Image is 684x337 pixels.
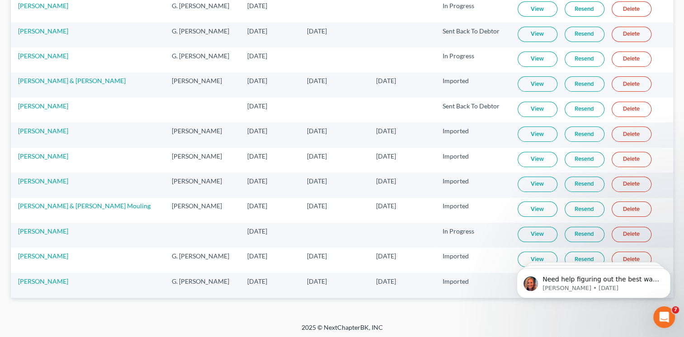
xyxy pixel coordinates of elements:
span: [DATE] [376,202,396,210]
td: Imported [435,248,510,272]
a: [PERSON_NAME] [18,152,68,160]
span: [DATE] [247,77,267,84]
a: View [518,201,557,217]
td: [PERSON_NAME] [165,148,240,173]
a: Resend [565,227,604,242]
a: [PERSON_NAME] [18,127,68,135]
a: Delete [612,201,651,217]
a: Resend [565,152,604,167]
a: View [518,177,557,192]
a: [PERSON_NAME] [18,227,68,235]
span: [DATE] [307,202,327,210]
td: Imported [435,273,510,298]
a: Delete [612,177,651,192]
span: 7 [672,306,679,314]
span: [DATE] [247,177,267,185]
span: [DATE] [307,177,327,185]
td: Imported [435,173,510,197]
a: [PERSON_NAME] [18,2,68,9]
span: [DATE] [247,27,267,35]
td: [PERSON_NAME] [165,173,240,197]
td: G. [PERSON_NAME] [165,248,240,272]
a: View [518,126,557,142]
td: [PERSON_NAME] [165,198,240,223]
span: [DATE] [247,2,267,9]
a: [PERSON_NAME] [18,52,68,60]
span: [DATE] [247,102,267,110]
span: [DATE] [307,27,327,35]
a: Delete [612,152,651,167]
a: View [518,1,557,17]
a: View [518,51,557,67]
span: [DATE] [376,177,396,185]
td: Imported [435,198,510,223]
td: [PERSON_NAME] [165,122,240,147]
span: [DATE] [247,127,267,135]
a: [PERSON_NAME] [18,102,68,110]
span: [DATE] [247,277,267,285]
a: [PERSON_NAME] [18,252,68,260]
span: [DATE] [376,252,396,260]
a: View [518,76,557,92]
td: Sent Back To Debtor [435,23,510,47]
span: [DATE] [376,277,396,285]
a: Resend [565,27,604,42]
span: [DATE] [307,127,327,135]
span: [DATE] [376,127,396,135]
a: Delete [612,76,651,92]
a: Resend [565,126,604,142]
a: Delete [612,126,651,142]
a: View [518,152,557,167]
td: G. [PERSON_NAME] [165,47,240,72]
span: [DATE] [307,277,327,285]
span: [DATE] [247,152,267,160]
td: In Progress [435,223,510,248]
a: View [518,102,557,117]
a: Delete [612,51,651,67]
iframe: Intercom live chat [653,306,675,328]
a: [PERSON_NAME] [18,177,68,185]
td: G. [PERSON_NAME] [165,23,240,47]
a: View [518,227,557,242]
a: Resend [565,177,604,192]
td: [PERSON_NAME] [165,73,240,98]
span: [DATE] [307,252,327,260]
span: [DATE] [376,77,396,84]
a: Resend [565,201,604,217]
span: [DATE] [307,77,327,84]
a: Delete [612,27,651,42]
td: Imported [435,73,510,98]
a: Delete [612,227,651,242]
a: Resend [565,102,604,117]
td: G. [PERSON_NAME] [165,273,240,298]
span: [DATE] [247,227,267,235]
td: Imported [435,122,510,147]
span: [DATE] [247,202,267,210]
a: [PERSON_NAME] [18,27,68,35]
span: [DATE] [247,52,267,60]
td: Imported [435,148,510,173]
td: Sent Back To Debtor [435,98,510,122]
a: Delete [612,1,651,17]
a: [PERSON_NAME] & [PERSON_NAME] [18,77,126,84]
a: Resend [565,51,604,67]
a: Delete [612,102,651,117]
a: Resend [565,76,604,92]
span: [DATE] [376,152,396,160]
a: [PERSON_NAME] [18,277,68,285]
a: View [518,27,557,42]
span: [DATE] [247,252,267,260]
span: [DATE] [307,152,327,160]
a: Resend [565,1,604,17]
td: In Progress [435,47,510,72]
iframe: Intercom notifications message [503,249,684,313]
a: [PERSON_NAME] & [PERSON_NAME] Mouling [18,202,151,210]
